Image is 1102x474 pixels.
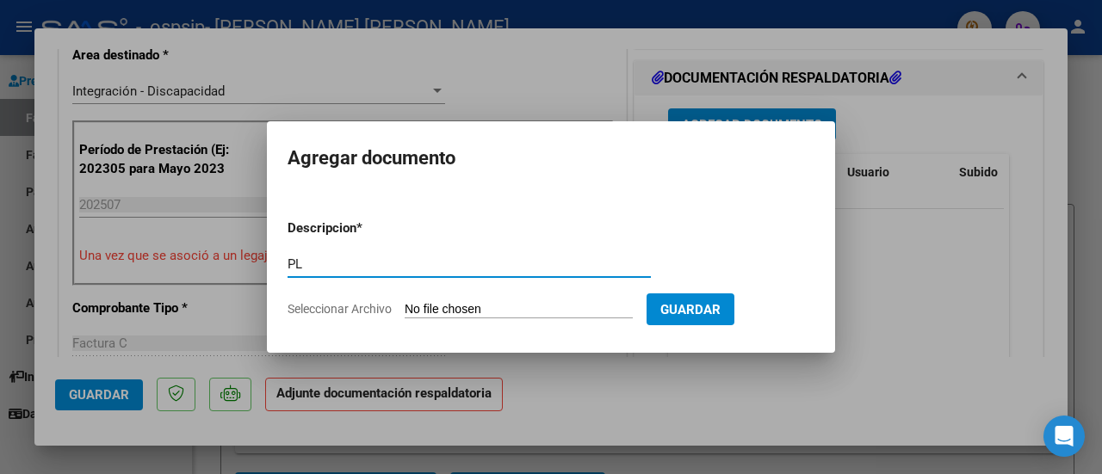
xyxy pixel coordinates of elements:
span: Seleccionar Archivo [288,302,392,316]
div: Open Intercom Messenger [1043,416,1085,457]
span: Guardar [660,302,721,317]
h2: Agregar documento [288,142,814,175]
button: Guardar [647,293,734,325]
p: Descripcion [288,219,446,238]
